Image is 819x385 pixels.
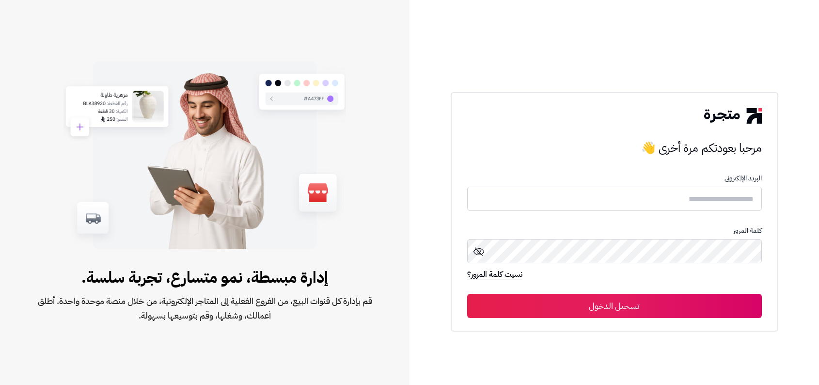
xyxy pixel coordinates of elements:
button: تسجيل الدخول [467,294,762,318]
span: إدارة مبسطة، نمو متسارع، تجربة سلسة. [31,266,378,289]
p: كلمة المرور [467,227,762,235]
span: قم بإدارة كل قنوات البيع، من الفروع الفعلية إلى المتاجر الإلكترونية، من خلال منصة موحدة واحدة. أط... [31,294,378,323]
img: logo-2.png [704,108,761,124]
a: نسيت كلمة المرور؟ [467,269,522,282]
p: البريد الإلكترونى [467,175,762,182]
h3: مرحبا بعودتكم مرة أخرى 👋 [467,138,762,158]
